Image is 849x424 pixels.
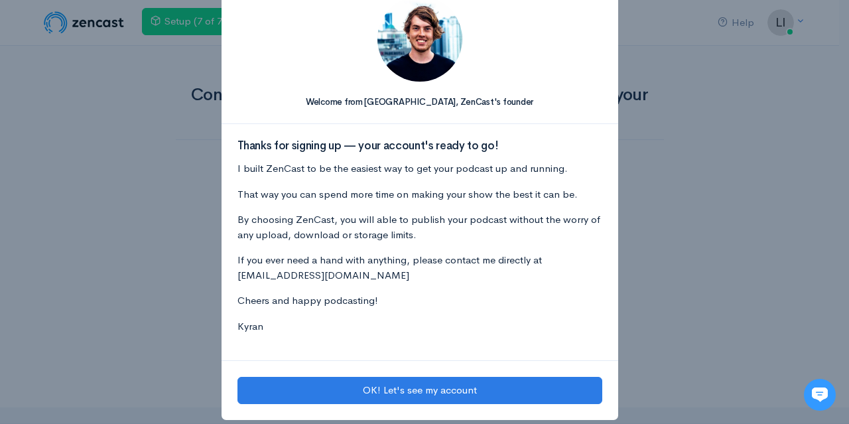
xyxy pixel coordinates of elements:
p: By choosing ZenCast, you will able to publish your podcast without the worry of any upload, downl... [237,212,602,242]
p: I built ZenCast to be the easiest way to get your podcast up and running. [237,161,602,177]
input: Search articles [38,249,237,276]
p: That way you can spend more time on making your show the best it can be. [237,187,602,202]
p: Cheers and happy podcasting! [237,293,602,309]
p: Find an answer quickly [18,228,247,244]
h5: Welcome from [GEOGRAPHIC_DATA], ZenCast's founder [237,98,602,107]
iframe: gist-messenger-bubble-iframe [804,379,836,411]
button: OK! Let's see my account [237,377,602,404]
p: If you ever need a hand with anything, please contact me directly at [EMAIL_ADDRESS][DOMAIN_NAME] [237,253,602,283]
span: New conversation [86,184,159,194]
h3: Thanks for signing up — your account's ready to go! [237,140,602,153]
p: Kyran [237,319,602,334]
button: New conversation [21,176,245,202]
h2: Just let us know if you need anything and we'll be happy to help! 🙂 [20,88,245,152]
h1: Hi 👋 [20,64,245,86]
